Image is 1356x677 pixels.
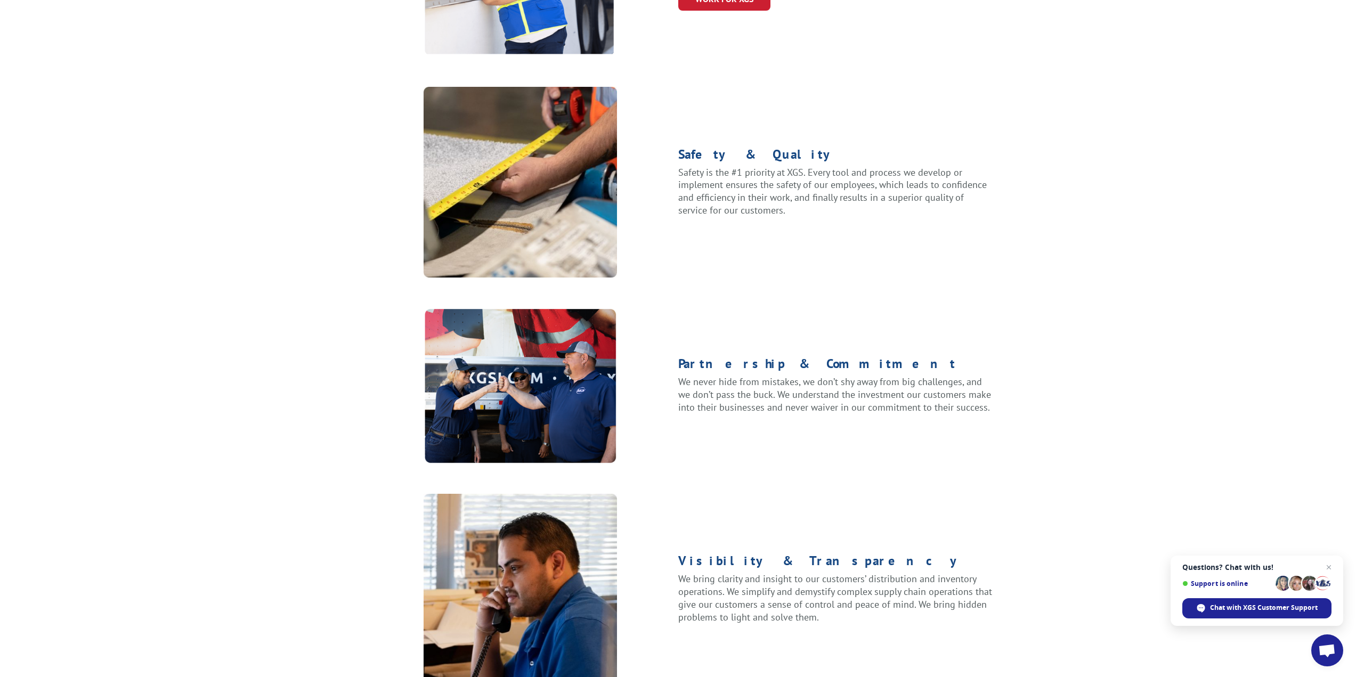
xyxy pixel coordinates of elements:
p: Safety is the #1 priority at XGS. Every tool and process we develop or implement ensures the safe... [678,166,994,217]
span: Close chat [1322,561,1335,574]
h1: Partnership & Commitment [678,357,994,376]
div: Chat with XGS Customer Support [1182,598,1331,618]
h1: Visibility & Transparency [678,554,994,573]
img: XpressGlobalSystems_About_Partnership [424,307,617,464]
div: Open chat [1311,634,1343,666]
span: Questions? Chat with us! [1182,563,1331,572]
h1: Safety & Quality [678,148,994,166]
p: We bring clarity and insight to our customers’ distribution and inventory operations. We simplify... [678,573,994,623]
img: a-7304624@2x [424,87,617,278]
span: Chat with XGS Customer Support [1210,603,1318,613]
p: We never hide from mistakes, we don’t shy away from big challenges, and we don’t pass the buck. W... [678,376,994,413]
span: Support is online [1182,580,1272,588]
